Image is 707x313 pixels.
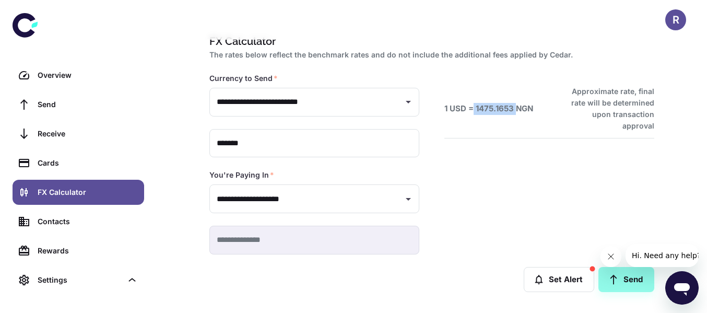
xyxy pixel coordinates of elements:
[665,271,699,305] iframe: Button to launch messaging window
[524,267,594,292] button: Set Alert
[13,150,144,176] a: Cards
[38,274,122,286] div: Settings
[13,92,144,117] a: Send
[13,63,144,88] a: Overview
[209,73,278,84] label: Currency to Send
[13,268,144,293] div: Settings
[600,246,621,267] iframe: Close message
[38,157,138,169] div: Cards
[209,170,274,180] label: You're Paying In
[38,187,138,198] div: FX Calculator
[6,7,75,16] span: Hi. Need any help?
[560,86,654,132] h6: Approximate rate, final rate will be determined upon transaction approval
[444,103,533,115] h6: 1 USD = 1475.1653 NGN
[626,244,699,267] iframe: Message from company
[401,95,416,109] button: Open
[401,192,416,206] button: Open
[38,128,138,140] div: Receive
[13,209,144,234] a: Contacts
[38,216,138,227] div: Contacts
[598,267,654,292] a: Send
[38,99,138,110] div: Send
[665,9,686,30] button: R
[38,69,138,81] div: Overview
[13,121,144,146] a: Receive
[13,180,144,205] a: FX Calculator
[38,245,138,257] div: Rewards
[209,33,650,49] h1: FX Calculator
[13,238,144,263] a: Rewards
